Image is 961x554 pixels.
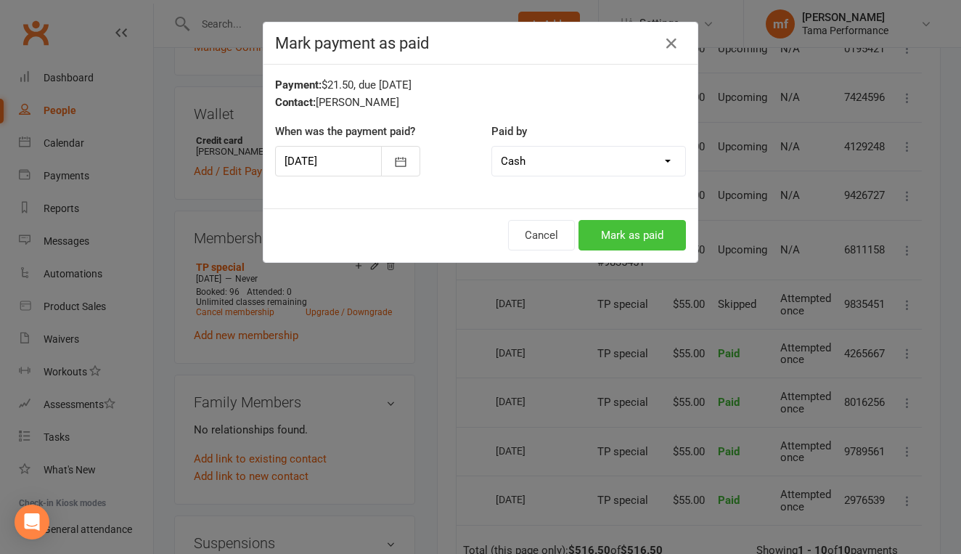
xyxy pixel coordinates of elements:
[660,32,683,55] button: Close
[275,123,415,140] label: When was the payment paid?
[275,96,316,109] strong: Contact:
[275,76,686,94] div: $21.50, due [DATE]
[578,220,686,250] button: Mark as paid
[275,78,322,91] strong: Payment:
[15,505,49,539] div: Open Intercom Messenger
[275,94,686,111] div: [PERSON_NAME]
[508,220,575,250] button: Cancel
[275,34,686,52] h4: Mark payment as paid
[491,123,527,140] label: Paid by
